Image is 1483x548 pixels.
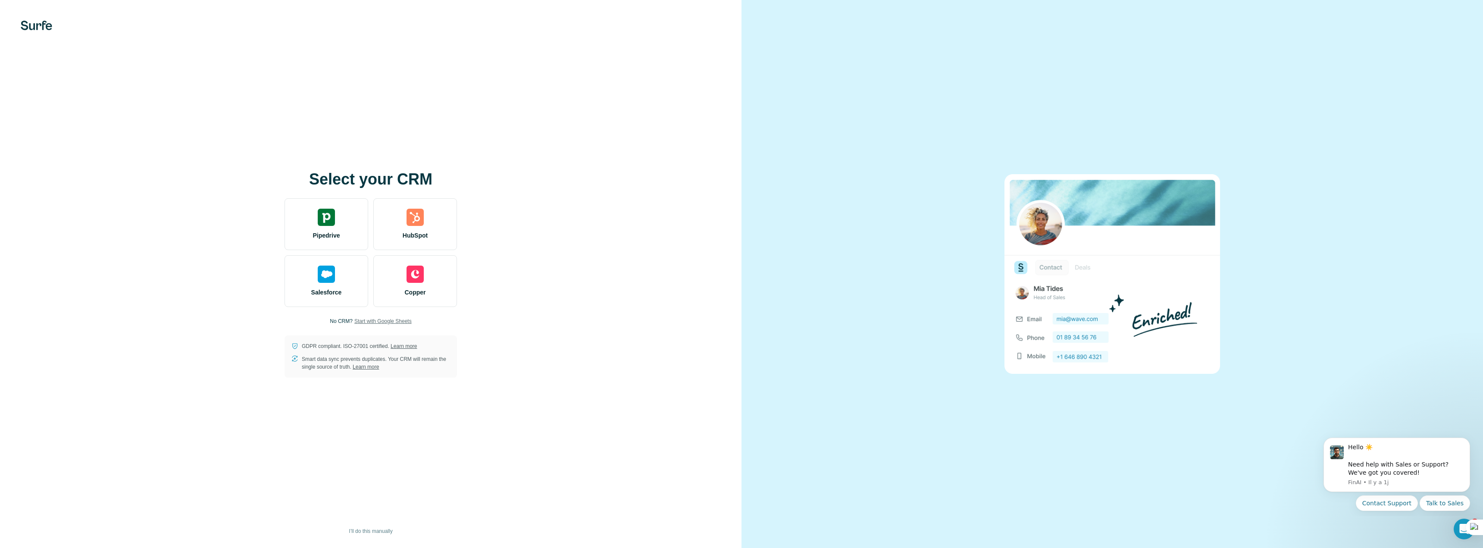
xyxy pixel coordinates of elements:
[349,527,392,535] span: I’ll do this manually
[330,317,353,325] p: No CRM?
[1454,519,1474,539] iframe: Intercom live chat
[1471,519,1478,526] span: 1
[407,266,424,283] img: copper's logo
[354,317,412,325] button: Start with Google Sheets
[318,209,335,226] img: pipedrive's logo
[311,288,342,297] span: Salesforce
[353,364,379,370] a: Learn more
[302,342,417,350] p: GDPR compliant. ISO-27001 certified.
[343,525,398,538] button: I’ll do this manually
[318,266,335,283] img: salesforce's logo
[407,209,424,226] img: hubspot's logo
[302,355,450,371] p: Smart data sync prevents duplicates. Your CRM will remain the single source of truth.
[313,231,340,240] span: Pipedrive
[285,171,457,188] h1: Select your CRM
[21,21,52,30] img: Surfe's logo
[391,343,417,349] a: Learn more
[405,288,426,297] span: Copper
[1311,430,1483,516] iframe: Intercom notifications message
[403,231,428,240] span: HubSpot
[1004,174,1220,374] img: none image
